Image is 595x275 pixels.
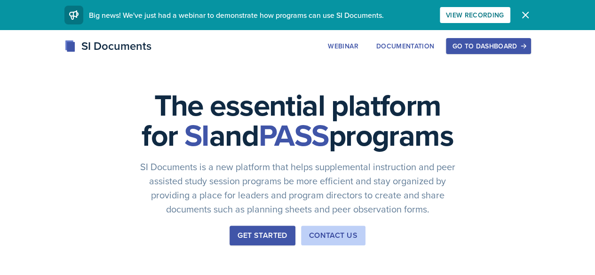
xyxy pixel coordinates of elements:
[452,42,524,50] div: Go to Dashboard
[230,226,295,245] button: Get Started
[309,230,357,241] div: Contact Us
[446,38,531,54] button: Go to Dashboard
[446,11,504,19] div: View Recording
[64,38,151,55] div: SI Documents
[328,42,358,50] div: Webinar
[322,38,364,54] button: Webinar
[301,226,365,245] button: Contact Us
[376,42,435,50] div: Documentation
[440,7,510,23] button: View Recording
[238,230,287,241] div: Get Started
[370,38,441,54] button: Documentation
[89,10,384,20] span: Big news! We've just had a webinar to demonstrate how programs can use SI Documents.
